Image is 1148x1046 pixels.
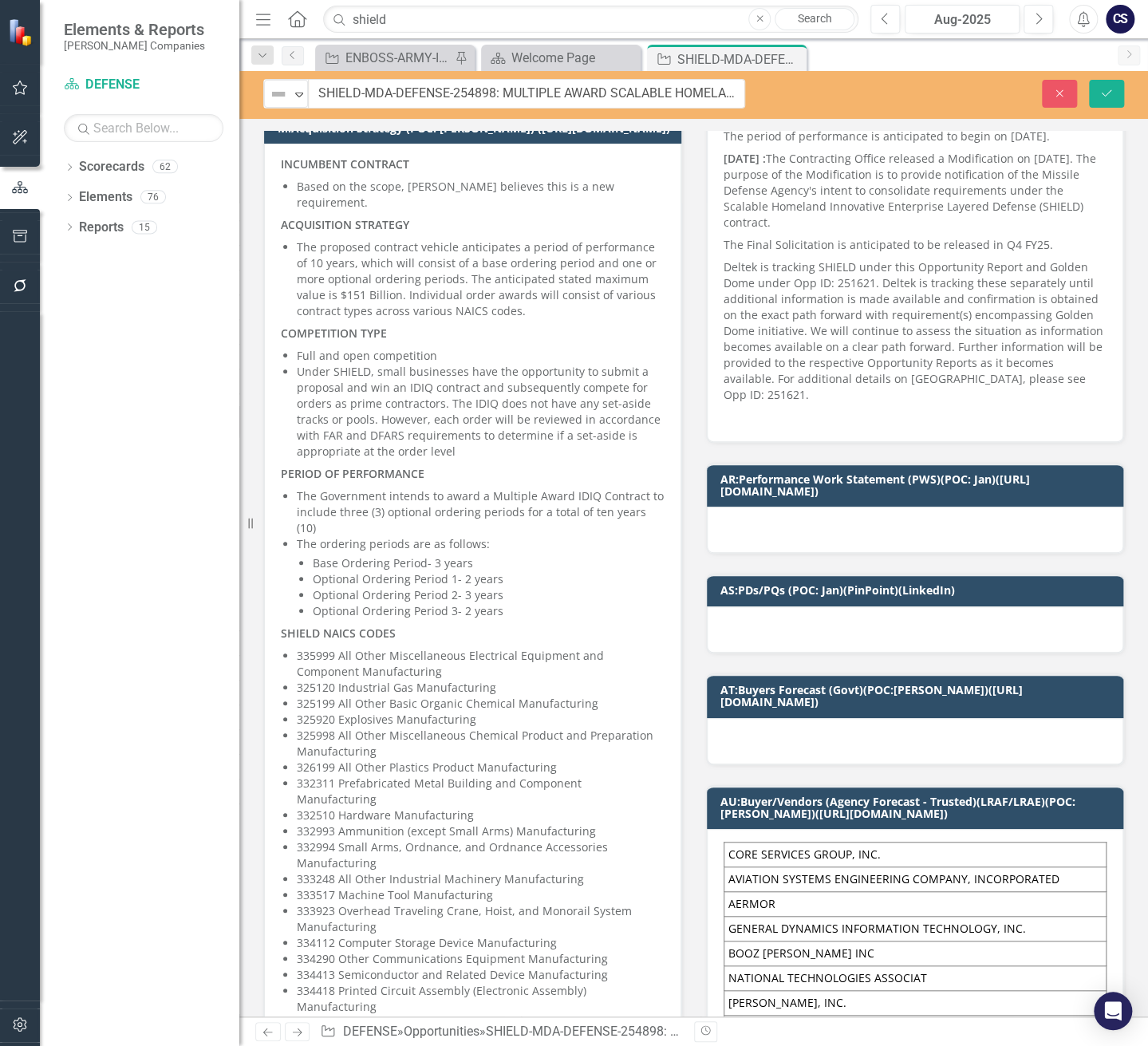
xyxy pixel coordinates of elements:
p: The Department of Defense (DoD), Missile Defense Agency (MDA), has a requirement for Multiple Awa... [4,74,380,151]
p: 334290 Other Communications Equipment Manufacturing [297,951,665,967]
h3: AU:Buyer/Vendors (Agency Forecast - Trusted)(LRAF/LRAE)(POC:[PERSON_NAME])([URL][DOMAIN_NAME]) [720,795,1116,820]
strong: [DATE] : [724,151,766,166]
p: 326199 All Other Plastics Product Manufacturing [297,760,665,776]
div: SHIELD-MDA-DEFENSE-254898: MULTIPLE AWARD SCALABLE HOMELAND INNOVATIVE ENTERPRISE LAYERED DEFENSE... [677,49,803,69]
p: The proposed contract vehicle anticipates a period of performance of 10 years, which will consist... [297,239,665,319]
p: Base Ordering Period- 3 years [313,555,665,571]
p: 335999 All Other Miscellaneous Electrical Equipment and Component Manufacturing [297,648,665,680]
p: 334418 Printed Circuit Assembly (Electronic Assembly) Manufacturing [297,983,665,1015]
p: 325199 All Other Basic Organic Chemical Manufacturing [297,696,665,712]
td: [PERSON_NAME], INC. [724,991,1107,1016]
div: ENBOSS-ARMY-ITES3 SB-221122 (Army National Guard ENBOSS Support Service Sustainment, Enhancement,... [345,48,451,68]
strong: PERIOD OF PERFORMANCE [281,466,424,481]
strong: INCUMBENT CONTRACT [281,156,409,172]
div: Welcome Page [511,48,637,68]
p: The Contracting Office released a Modification on [DATE]. The purpose of the Modification is to p... [724,148,1107,234]
a: DEFENSE [64,76,223,94]
div: » » [320,1023,681,1041]
small: [PERSON_NAME] Companies [64,39,205,52]
p: 332994 Small Arms, Ordnance, and Ordnance Accessories Manufacturing [297,839,665,871]
input: Search ClearPoint... [323,6,858,34]
p: 334112 Computer Storage Device Manufacturing [297,935,665,951]
td: BOOZ [PERSON_NAME] INC [724,941,1107,966]
h3: M:Acquisition Strategy (POC: [PERSON_NAME]) ([URL][DOMAIN_NAME]) [278,122,673,134]
div: 15 [132,220,157,234]
p: Deltek is tracking SHIELD under this Opportunity Report and Golden Dome under Opp ID: 251621. Del... [724,256,1107,406]
td: GENERAL DYNAMICS INFORMATION TECHNOLOGY, INC. [724,917,1107,941]
p: 333517 Machine Tool Manufacturing [297,887,665,903]
p: Under SHIELD, small businesses have the opportunity to submit a proposal and win an IDIQ contract... [297,364,665,460]
p: Based on the scope, [PERSON_NAME] believes this is a new requirement. [297,179,665,211]
input: Search Below... [64,114,223,142]
p: The Missile Defense Agency (MDA) requires an advanced, multi-domain defense system capable of det... [36,195,380,368]
div: 76 [140,191,166,204]
input: This field is required [308,79,745,109]
p: The Government intends to award a Multiple Award IDIQ Contract to include three (3) optional orde... [297,488,665,536]
p: The period of performance is anticipated to begin on [DATE]. [724,125,1107,148]
p: 325120 Industrial Gas Manufacturing [297,680,665,696]
p: 332510 Hardware Manufacturing [297,807,665,823]
img: Not Defined [269,85,288,104]
strong: COMPETITION TYPE [281,326,387,341]
button: Aug-2025 [905,5,1020,34]
button: CS [1106,5,1134,34]
a: Scorecards [79,158,144,176]
a: Opportunities [404,1024,479,1039]
a: Search [775,8,854,30]
p: Full and open competition [297,348,665,364]
a: DEFENSE [343,1024,397,1039]
td: AERMOR [724,892,1107,917]
p: 325920 Explosives Manufacturing [297,712,665,728]
a: Reports [79,219,124,237]
h3: AT:Buyers Forecast (Govt)(POC:[PERSON_NAME])([URL][DOMAIN_NAME]) [720,684,1116,709]
a: 254898: MULTIPLE AWARD SCALABLE HOMELAND INNOVATIVE ENTERPRISE LAYERED DEFENSE INDEFINITE DELIVER... [4,6,367,58]
td: CORE SERVICES GROUP, INC. [724,843,1107,867]
p: Optional Ordering Period 1- 2 years [313,571,665,587]
p: Optional Ordering Period 3- 2 years [313,603,665,619]
img: ClearPoint Strategy [8,18,36,46]
p: 333923 Overhead Traveling Crane, Hoist, and Monorail System Manufacturing [297,903,665,935]
td: MANTECH SYSTEMS ENGINEERING CO [724,1016,1107,1040]
strong: REQUIREMENTS [4,166,107,180]
p: 333248 All Other Industrial Machinery Manufacturing [297,871,665,887]
p: 334413 Semiconductor and Related Device Manufacturing [297,967,665,983]
div: AVIATION SYSTEMS ENGINEERING COMPANY, INCORPORATED [728,871,1103,887]
p: 332311 Prefabricated Metal Building and Component Manufacturing [297,776,665,807]
h3: AS:PDs/PQs (POC: Jan)(PinPoint)(LinkedIn) [720,584,1116,596]
p: The ordering periods are as follows: [297,536,665,552]
div: Open Intercom Messenger [1094,992,1132,1030]
h3: AR:Performance Work Statement (PWS)(POC: Jan)([URL][DOMAIN_NAME]) [720,473,1116,498]
a: Welcome Page [485,48,637,68]
a: ENBOSS-ARMY-ITES3 SB-221122 (Army National Guard ENBOSS Support Service Sustainment, Enhancement,... [319,48,451,68]
span: Elements & Reports [64,20,205,39]
p: 332993 Ammunition (except Small Arms) Manufacturing [297,823,665,839]
div: 62 [152,160,178,174]
td: NATIONAL TECHNOLOGIES ASSOCIAT [724,966,1107,991]
div: Aug-2025 [910,10,1014,30]
p: 325998 All Other Miscellaneous Chemical Product and Preparation Manufacturing [297,728,665,760]
strong: SHIELD NAICS CODES [281,626,396,641]
a: Elements [79,188,132,207]
p: Optional Ordering Period 2- 3 years [313,587,665,603]
strong: ACQUISITION STRATEGY [281,217,409,232]
p: The Final Solicitation is anticipated to be released in Q4 FY25. [724,234,1107,256]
